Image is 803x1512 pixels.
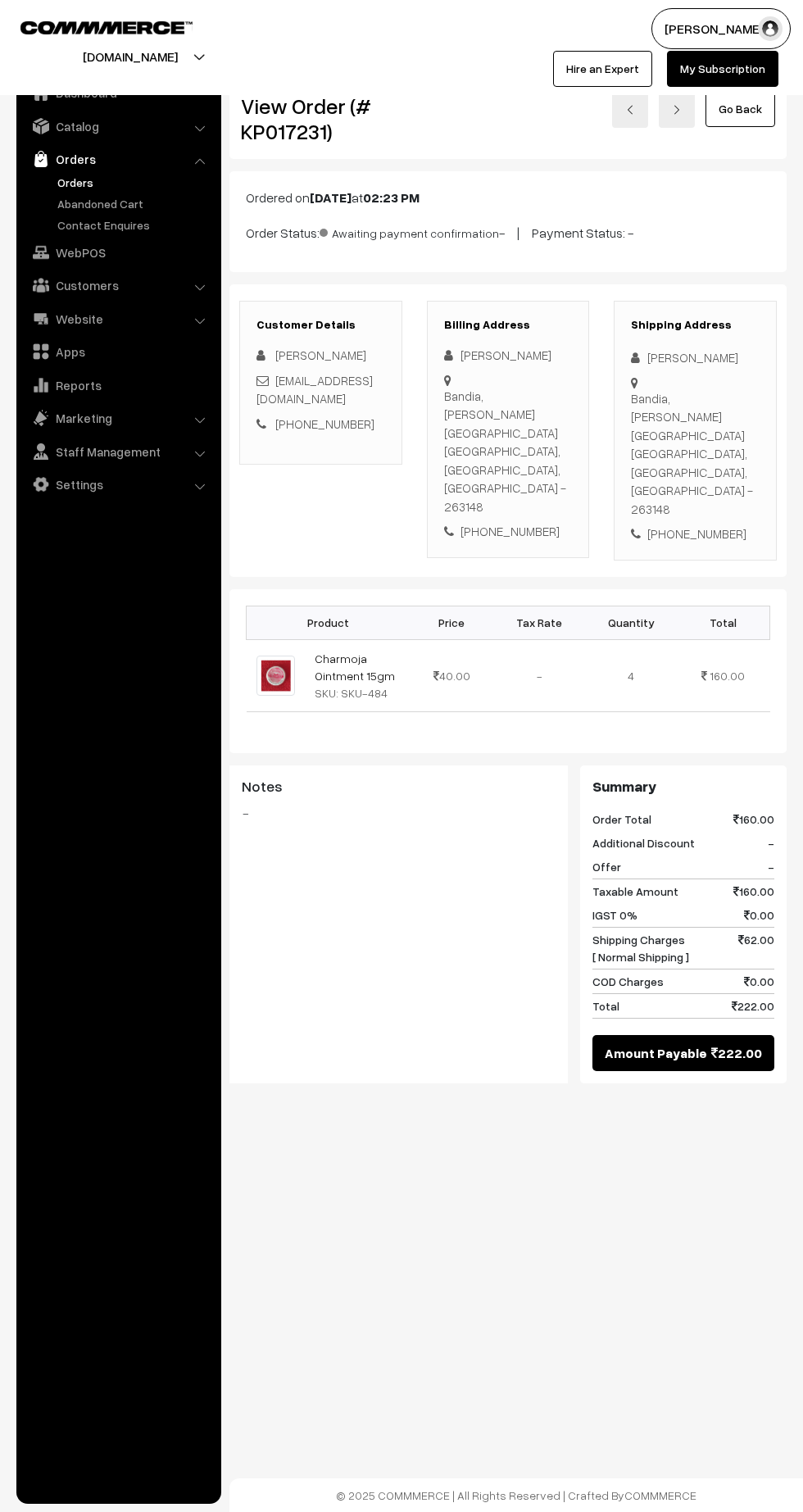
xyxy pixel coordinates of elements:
[758,16,783,41] img: user
[744,906,774,924] span: 0.00
[444,346,573,365] div: [PERSON_NAME]
[744,973,774,990] span: 0.00
[53,195,215,212] a: Abandoned Cart
[444,522,573,541] div: [PHONE_NUMBER]
[433,669,470,683] span: 40.00
[20,403,215,433] a: Marketing
[605,1043,707,1063] span: Amount Payable
[241,93,402,144] h2: View Order (# KP017231)
[624,1488,696,1502] a: COMMMERCE
[631,524,760,543] div: [PHONE_NUMBER]
[768,834,774,851] span: -
[592,906,637,924] span: IGST 0%
[20,21,193,34] img: COMMMERCE
[20,304,215,334] a: Website
[320,220,499,242] span: Awaiting payment confirmation
[672,105,682,115] img: right-arrow.png
[246,220,770,243] p: Order Status: - | Payment Status: -
[592,973,664,990] span: COD Charges
[677,606,769,639] th: Total
[20,111,215,141] a: Catalog
[733,810,774,828] span: 160.00
[631,318,760,332] h3: Shipping Address
[711,1043,762,1063] span: 222.00
[256,656,295,696] img: CHARMOJA.jpg
[444,387,573,516] div: Bandia, [PERSON_NAME][GEOGRAPHIC_DATA] [GEOGRAPHIC_DATA], [GEOGRAPHIC_DATA], [GEOGRAPHIC_DATA] - ...
[493,639,585,711] td: -
[651,8,791,49] button: [PERSON_NAME]
[256,373,373,406] a: [EMAIL_ADDRESS][DOMAIN_NAME]
[592,858,621,875] span: Offer
[493,606,585,639] th: Tax Rate
[256,318,385,332] h3: Customer Details
[246,188,770,207] p: Ordered on at
[315,684,401,702] div: SKU: SKU-484
[625,105,635,115] img: left-arrow.png
[20,16,164,36] a: COMMMERCE
[229,1478,803,1512] footer: © 2025 COMMMERCE | All Rights Reserved | Crafted By
[585,606,677,639] th: Quantity
[628,669,634,683] span: 4
[315,652,395,683] a: Charmoja Ointment 15gm
[20,337,215,366] a: Apps
[20,238,215,267] a: WebPOS
[53,216,215,234] a: Contact Enquires
[242,803,556,823] blockquote: -
[631,348,760,367] div: [PERSON_NAME]
[363,189,420,206] b: 02:23 PM
[733,883,774,900] span: 160.00
[768,858,774,875] span: -
[631,389,760,519] div: Bandia, [PERSON_NAME][GEOGRAPHIC_DATA] [GEOGRAPHIC_DATA], [GEOGRAPHIC_DATA], [GEOGRAPHIC_DATA] - ...
[25,36,235,77] button: [DOMAIN_NAME]
[275,347,366,362] span: [PERSON_NAME]
[53,174,215,191] a: Orders
[310,189,352,206] b: [DATE]
[444,318,573,332] h3: Billing Address
[732,997,774,1015] span: 222.00
[275,416,374,431] a: [PHONE_NUMBER]
[242,778,556,796] h3: Notes
[667,51,778,87] a: My Subscription
[20,370,215,400] a: Reports
[710,669,745,683] span: 160.00
[20,437,215,466] a: Staff Management
[247,606,411,639] th: Product
[592,834,695,851] span: Additional Discount
[592,997,619,1015] span: Total
[592,810,651,828] span: Order Total
[20,270,215,300] a: Customers
[592,778,774,796] h3: Summary
[592,883,678,900] span: Taxable Amount
[738,931,774,965] span: 62.00
[553,51,652,87] a: Hire an Expert
[411,606,493,639] th: Price
[705,91,775,127] a: Go Back
[20,144,215,174] a: Orders
[20,470,215,499] a: Settings
[592,931,689,965] span: Shipping Charges [ Normal Shipping ]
